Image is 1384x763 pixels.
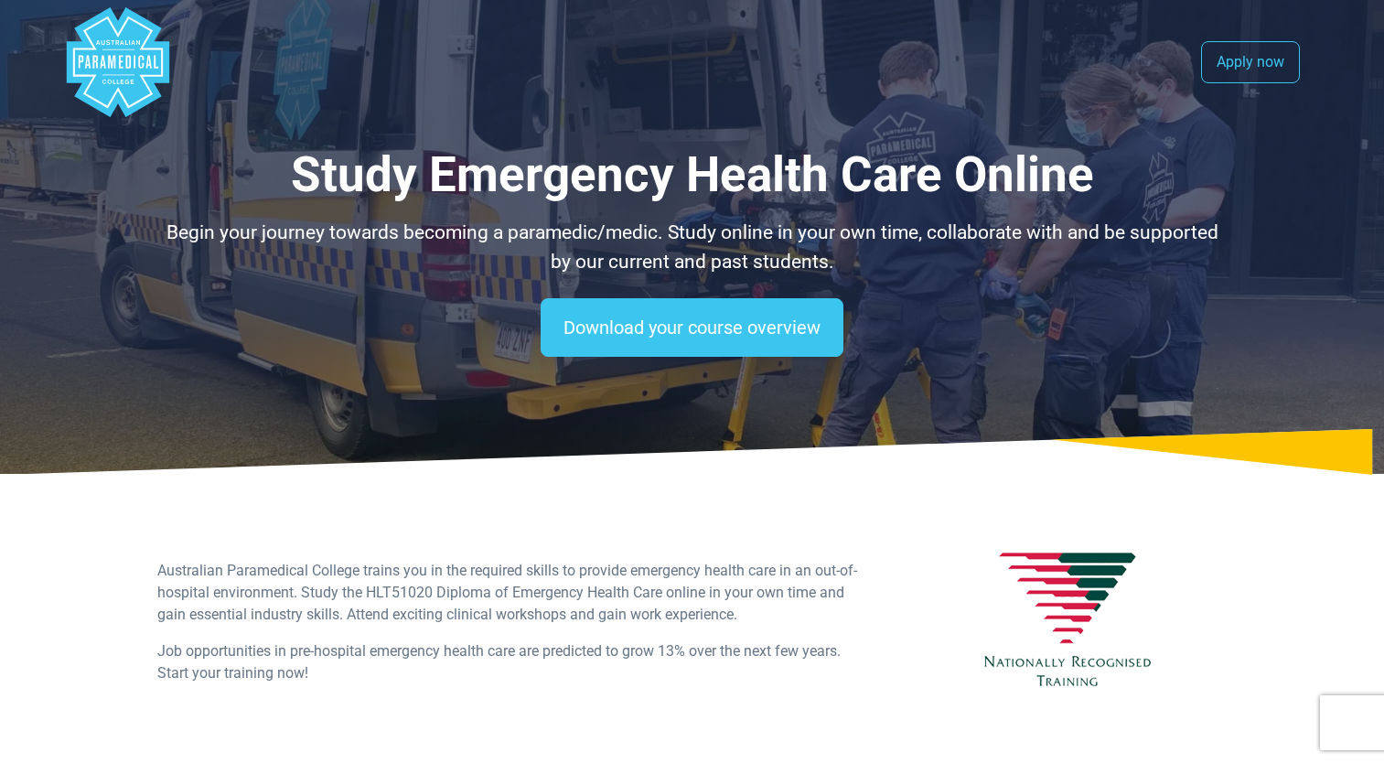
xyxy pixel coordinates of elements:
h1: Study Emergency Health Care Online [157,146,1228,204]
p: Job opportunities in pre-hospital emergency health care are predicted to grow 13% over the next f... [157,640,864,684]
div: Australian Paramedical College [63,7,173,117]
p: Australian Paramedical College trains you in the required skills to provide emergency health care... [157,560,864,626]
p: Begin your journey towards becoming a paramedic/medic. Study online in your own time, collaborate... [157,219,1228,276]
a: Apply now [1201,41,1300,83]
a: Download your course overview [541,298,843,357]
